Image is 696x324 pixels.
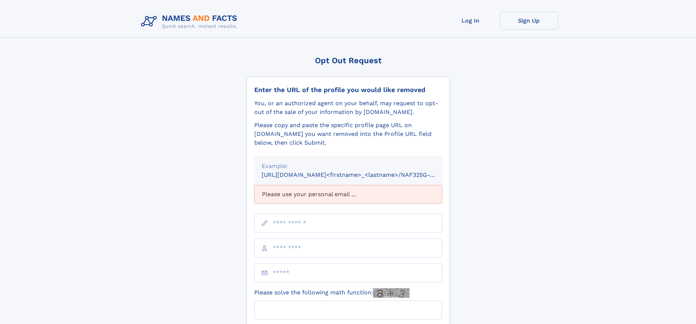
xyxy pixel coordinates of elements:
div: You, or an authorized agent on your behalf, may request to opt-out of the sale of your informatio... [254,99,442,117]
small: [URL][DOMAIN_NAME]<firstname>_<lastname>/NAF325G-xxxxxxxx [262,171,456,178]
div: Opt Out Request [247,56,450,65]
div: Example: [262,162,435,171]
a: Sign Up [500,12,558,30]
img: Logo Names and Facts [138,12,243,31]
label: Please solve the following math function: [254,288,410,298]
div: Please copy and paste the specific profile page URL on [DOMAIN_NAME] you want removed into the Pr... [254,121,442,147]
div: Please use your personal email ... [254,185,442,203]
a: Log In [441,12,500,30]
div: Enter the URL of the profile you would like removed [254,86,442,94]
